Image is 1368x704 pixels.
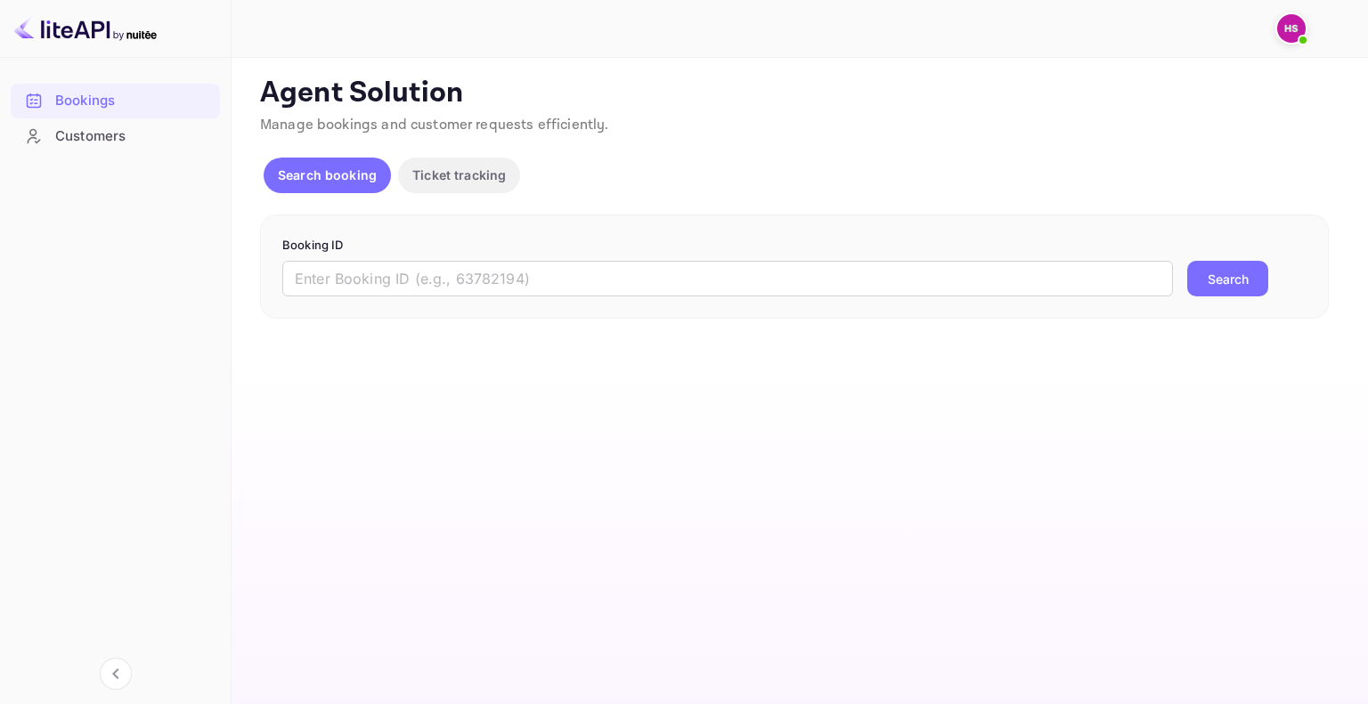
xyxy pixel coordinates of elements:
[55,126,211,147] div: Customers
[55,91,211,111] div: Bookings
[11,119,220,152] a: Customers
[260,76,1336,111] p: Agent Solution
[100,658,132,690] button: Collapse navigation
[260,116,609,134] span: Manage bookings and customer requests efficiently.
[278,166,377,184] p: Search booking
[282,237,1307,255] p: Booking ID
[1187,261,1268,296] button: Search
[11,84,220,117] a: Bookings
[412,166,506,184] p: Ticket tracking
[1277,14,1306,43] img: Harmeet Singh
[282,261,1173,296] input: Enter Booking ID (e.g., 63782194)
[14,14,157,43] img: LiteAPI logo
[11,84,220,118] div: Bookings
[11,119,220,154] div: Customers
